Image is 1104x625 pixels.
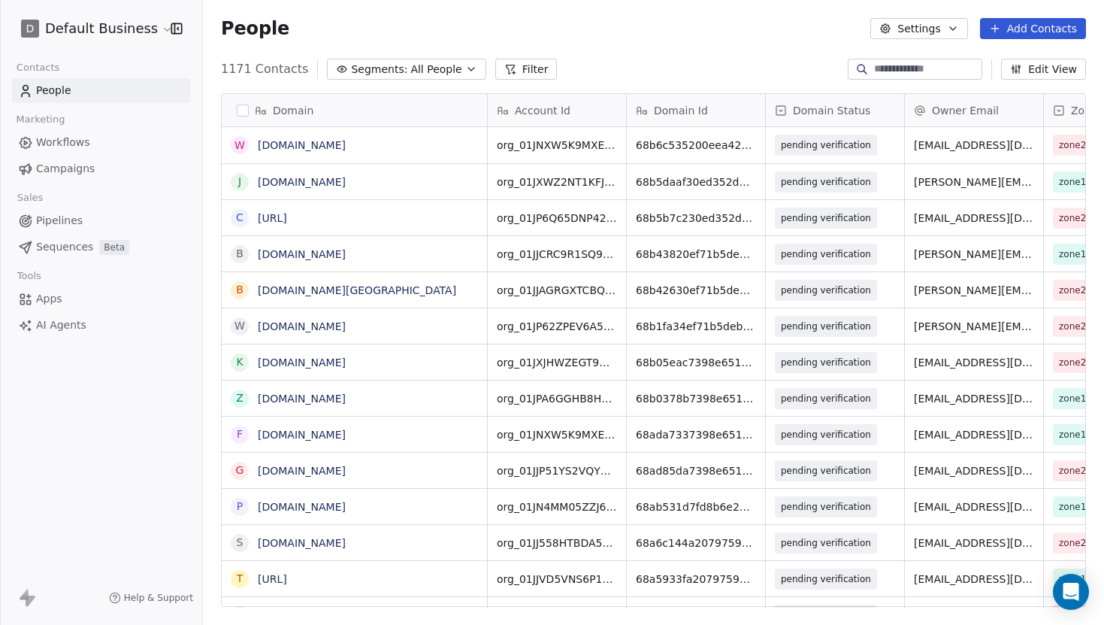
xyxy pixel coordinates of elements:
span: [EMAIL_ADDRESS][DOMAIN_NAME] [914,499,1034,514]
span: 68b43820ef71b5deb861515d [636,247,756,262]
span: pending verification [781,355,871,370]
span: Segments: [351,62,407,77]
span: org_01JP6Q65DNP42AP1V23YV32YJ9 [497,211,617,226]
span: AI Agents [36,317,86,333]
a: Workflows [12,130,190,155]
span: Apps [36,291,62,307]
div: c [236,210,243,226]
a: [DOMAIN_NAME] [258,176,346,188]
span: 1171 Contacts [221,60,308,78]
div: w [234,318,245,334]
span: pending verification [781,283,871,298]
a: People [12,78,190,103]
span: org_01JJAGRGXTCBQ80V4TZSPZJTXP [497,283,617,298]
span: All People [410,62,461,77]
div: grid [222,127,488,608]
div: j [238,174,241,190]
a: [DOMAIN_NAME] [258,356,346,369]
span: zone2 [1059,535,1086,551]
span: 68ab531d7fd8b6e22bd7f048 [636,499,756,514]
span: pending verification [781,391,871,406]
span: 68a5933fa20797597d7871b6 [636,572,756,587]
button: Filter [495,59,558,80]
span: zone1 [1059,572,1086,587]
button: DDefault Business [18,16,160,41]
span: [EMAIL_ADDRESS][DOMAIN_NAME] [914,211,1034,226]
span: zone2 [1059,283,1086,298]
div: Domain [222,94,487,126]
a: [URL] [258,573,287,585]
div: w [234,138,245,153]
span: pending verification [781,427,871,442]
a: [DOMAIN_NAME] [258,501,346,513]
span: Tools [11,265,47,287]
span: Pipelines [36,213,83,229]
a: [URL] [258,212,287,224]
span: [EMAIL_ADDRESS][DOMAIN_NAME] [914,391,1034,406]
span: [EMAIL_ADDRESS][DOMAIN_NAME] [914,535,1034,551]
a: SequencesBeta [12,235,190,259]
span: 68ad85da7398e651004777cc [636,463,756,478]
span: pending verification [781,572,871,587]
span: org_01JXWZ2NT1KFJG2Z4A5PK42YE9 [497,174,617,190]
span: pending verification [781,535,871,551]
span: org_01JJ2GMNSHJW2MNFA7BJYP0D55 [497,608,617,623]
span: pending verification [781,608,871,623]
span: Beta [99,240,129,255]
div: t [237,571,243,587]
a: [DOMAIN_NAME] [258,393,346,405]
span: pending verification [781,463,871,478]
span: org_01JJCRC9R1SQ931S99BJRMB2RE [497,247,617,262]
span: pending verification [781,319,871,334]
span: Workflows [36,135,90,150]
button: Edit View [1001,59,1086,80]
span: zone2 [1059,211,1086,226]
div: g [236,463,244,478]
span: zone1 [1059,247,1086,262]
span: Owner Email [932,103,999,118]
span: pending verification [781,247,871,262]
div: z [236,390,243,406]
span: Domain [273,103,313,118]
span: org_01JPA6GGHB8HBX531DPX5N96BA [497,391,617,406]
span: zone1 [1059,499,1086,514]
span: 68b5daaf30ed352defbedbd2 [636,174,756,190]
span: 68b42630ef71b5deb86144a6 [636,283,756,298]
span: 68ada7337398e651004a2b3c [636,427,756,442]
a: Campaigns [12,156,190,181]
button: Settings [870,18,967,39]
span: zone2 [1059,138,1086,153]
span: zone1 [1059,427,1086,442]
a: [DOMAIN_NAME] [258,248,346,260]
span: Contacts [10,56,66,79]
a: [DOMAIN_NAME] [258,139,346,151]
span: [EMAIL_ADDRESS][DOMAIN_NAME] [914,427,1034,442]
div: f [237,426,243,442]
span: 68a6c144a20797597d897fbf [636,535,756,551]
span: [EMAIL_ADDRESS][DOMAIN_NAME] [914,572,1034,587]
span: pending verification [781,138,871,153]
span: [PERSON_NAME][EMAIL_ADDRESS][DOMAIN_NAME] [914,608,1034,623]
span: Sequences [36,239,93,255]
a: [DOMAIN_NAME] [258,320,346,332]
span: zone2 [1059,319,1086,334]
span: org_01JNXW5K9MXEVVPJM94ZVQ79B9 [497,138,617,153]
span: [PERSON_NAME][EMAIL_ADDRESS][DOMAIN_NAME] [914,247,1034,262]
div: k [236,354,243,370]
a: [DOMAIN_NAME][GEOGRAPHIC_DATA] [258,284,456,296]
span: org_01JJVD5VNS6P16S64MYK8A5QT1 [497,572,617,587]
a: AI Agents [12,313,190,338]
div: Owner Email [905,94,1043,126]
span: org_01JNXW5K9MXEVVPJM94ZVQ79B9 [497,427,617,442]
a: Apps [12,287,190,311]
a: Help & Support [109,592,193,604]
span: Domain Id [654,103,708,118]
div: p [237,499,243,514]
span: Account Id [515,103,570,118]
a: [DOMAIN_NAME] [258,465,346,477]
a: [DOMAIN_NAME] [258,429,346,441]
span: 68b1fa34ef71b5deb844ad7e [636,319,756,334]
span: 68b05eac7398e651006dbc27 [636,355,756,370]
span: [PERSON_NAME][EMAIL_ADDRESS][DOMAIN_NAME] [914,319,1034,334]
div: Domain Status [766,94,904,126]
